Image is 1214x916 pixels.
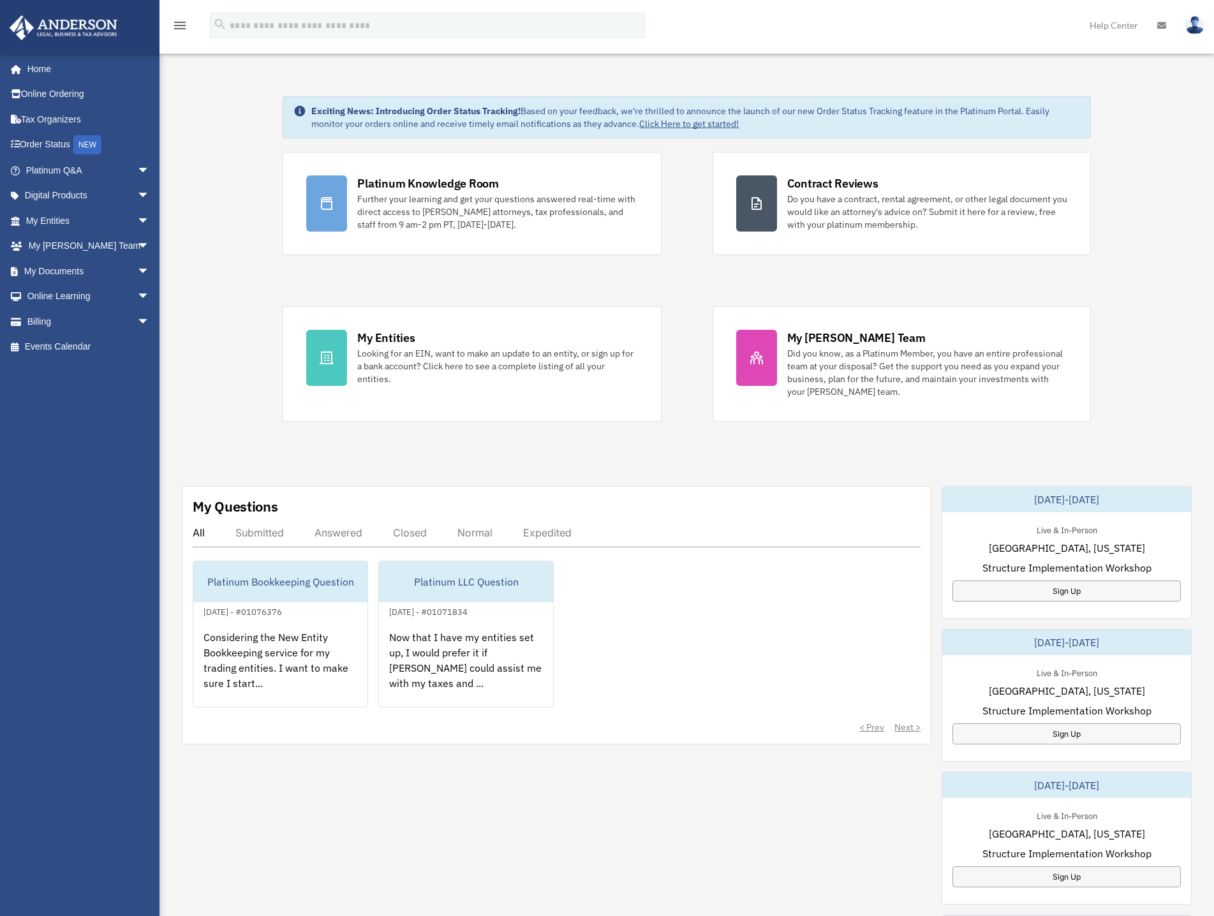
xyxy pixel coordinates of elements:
div: Do you have a contract, rental agreement, or other legal document you would like an attorney's ad... [787,193,1067,231]
a: Order StatusNEW [9,132,169,158]
span: Structure Implementation Workshop [982,560,1151,575]
span: arrow_drop_down [137,284,163,310]
div: Platinum Knowledge Room [357,175,499,191]
div: Based on your feedback, we're thrilled to announce the launch of our new Order Status Tracking fe... [311,105,1079,130]
img: User Pic [1185,16,1204,34]
a: Billingarrow_drop_down [9,309,169,334]
div: [DATE] - #01076376 [193,604,292,617]
a: Sign Up [952,723,1181,744]
a: Sign Up [952,866,1181,887]
strong: Exciting News: Introducing Order Status Tracking! [311,105,521,117]
a: Click Here to get started! [639,118,739,129]
span: arrow_drop_down [137,258,163,284]
div: Submitted [235,526,284,539]
a: Digital Productsarrow_drop_down [9,183,169,209]
a: Events Calendar [9,334,169,360]
div: Answered [315,526,362,539]
span: arrow_drop_down [137,309,163,335]
span: arrow_drop_down [137,233,163,260]
a: My [PERSON_NAME] Teamarrow_drop_down [9,233,169,259]
div: My [PERSON_NAME] Team [787,330,926,346]
span: arrow_drop_down [137,183,163,209]
span: [GEOGRAPHIC_DATA], [US_STATE] [989,683,1145,698]
div: NEW [73,135,101,154]
div: Closed [393,526,427,539]
a: menu [172,22,188,33]
a: My Entitiesarrow_drop_down [9,208,169,233]
div: Considering the New Entity Bookkeeping service for my trading entities. I want to make sure I sta... [193,619,367,719]
div: All [193,526,205,539]
div: Did you know, as a Platinum Member, you have an entire professional team at your disposal? Get th... [787,347,1067,398]
a: Platinum Knowledge Room Further your learning and get your questions answered real-time with dire... [283,152,661,255]
div: Live & In-Person [1026,522,1107,536]
a: Sign Up [952,580,1181,602]
img: Anderson Advisors Platinum Portal [6,15,121,40]
div: [DATE]-[DATE] [942,630,1191,655]
div: My Entities [357,330,415,346]
div: [DATE]-[DATE] [942,487,1191,512]
i: search [213,17,227,31]
div: Live & In-Person [1026,808,1107,822]
span: [GEOGRAPHIC_DATA], [US_STATE] [989,540,1145,556]
span: Structure Implementation Workshop [982,846,1151,861]
div: Platinum Bookkeeping Question [193,561,367,602]
div: Now that I have my entities set up, I would prefer it if [PERSON_NAME] could assist me with my ta... [379,619,553,719]
div: My Questions [193,497,278,516]
a: My [PERSON_NAME] Team Did you know, as a Platinum Member, you have an entire professional team at... [713,306,1091,422]
a: Contract Reviews Do you have a contract, rental agreement, or other legal document you would like... [713,152,1091,255]
div: [DATE] - #01071834 [379,604,478,617]
div: Live & In-Person [1026,665,1107,679]
a: Home [9,56,163,82]
a: Platinum Bookkeeping Question[DATE] - #01076376Considering the New Entity Bookkeeping service for... [193,561,368,707]
div: Looking for an EIN, want to make an update to an entity, or sign up for a bank account? Click her... [357,347,637,385]
div: Further your learning and get your questions answered real-time with direct access to [PERSON_NAM... [357,193,637,231]
a: Platinum LLC Question[DATE] - #01071834Now that I have my entities set up, I would prefer it if [... [378,561,554,707]
div: [DATE]-[DATE] [942,772,1191,798]
div: Normal [457,526,492,539]
span: Structure Implementation Workshop [982,703,1151,718]
div: Platinum LLC Question [379,561,553,602]
div: Expedited [523,526,572,539]
a: My Entities Looking for an EIN, want to make an update to an entity, or sign up for a bank accoun... [283,306,661,422]
div: Contract Reviews [787,175,878,191]
span: arrow_drop_down [137,158,163,184]
a: Online Ordering [9,82,169,107]
span: [GEOGRAPHIC_DATA], [US_STATE] [989,826,1145,841]
i: menu [172,18,188,33]
a: Online Learningarrow_drop_down [9,284,169,309]
a: Platinum Q&Aarrow_drop_down [9,158,169,183]
a: Tax Organizers [9,107,169,132]
a: My Documentsarrow_drop_down [9,258,169,284]
span: arrow_drop_down [137,208,163,234]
